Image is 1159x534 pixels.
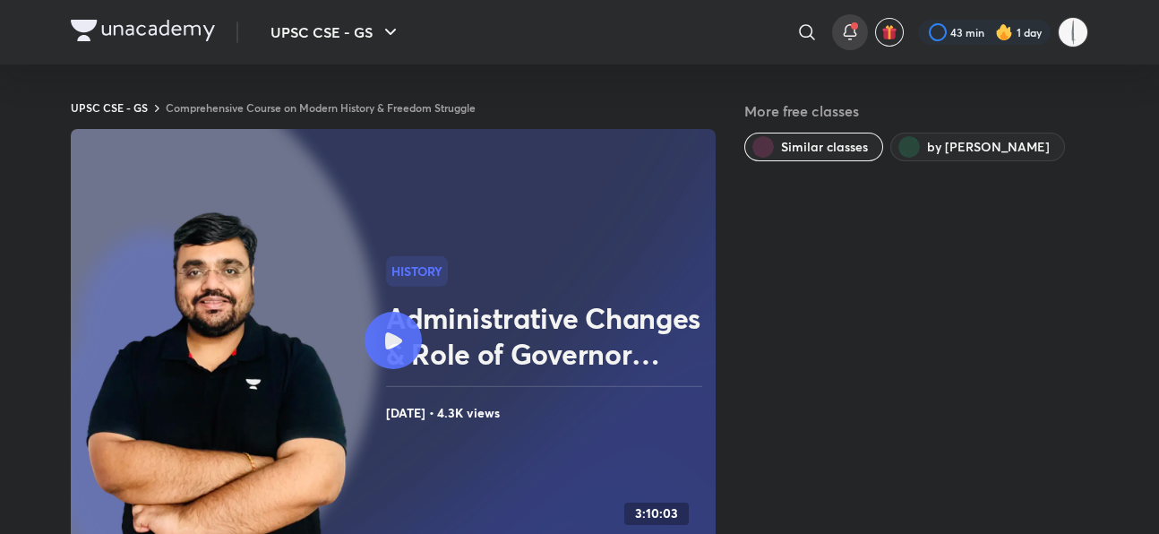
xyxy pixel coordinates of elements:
[71,20,215,46] a: Company Logo
[1058,17,1088,47] img: chinmay
[71,20,215,41] img: Company Logo
[744,133,883,161] button: Similar classes
[881,24,897,40] img: avatar
[71,100,148,115] a: UPSC CSE - GS
[635,506,678,521] h4: 3:10:03
[386,300,708,372] h2: Administrative Changes & Role of Governor Generals ([DATE] to [DATE])
[890,133,1065,161] button: by Pratik Nayak
[927,138,1050,156] span: by Pratik Nayak
[875,18,904,47] button: avatar
[781,138,868,156] span: Similar classes
[260,14,412,50] button: UPSC CSE - GS
[744,100,1088,122] h5: More free classes
[386,401,708,425] h4: [DATE] • 4.3K views
[166,100,476,115] a: Comprehensive Course on Modern History & Freedom Struggle
[995,23,1013,41] img: streak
